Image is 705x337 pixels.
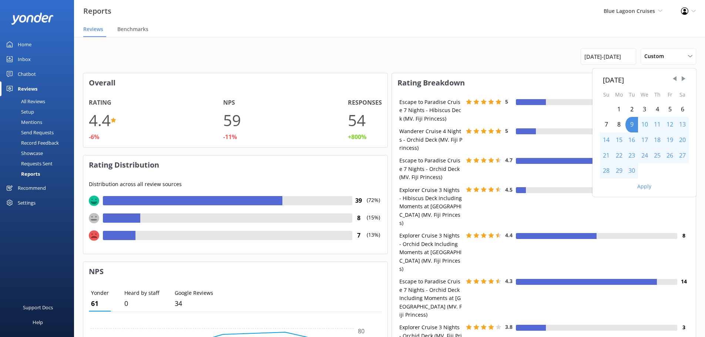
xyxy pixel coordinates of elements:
div: Showcase [4,148,43,158]
abbr: Wednesday [641,91,648,98]
h4: 8 [677,232,690,240]
div: Mentions [4,117,42,127]
div: All Reviews [4,96,45,107]
div: Chatbot [18,67,36,81]
div: Tue Sep 02 2025 [625,102,638,117]
a: Reports [4,169,74,179]
div: Thu Sep 11 2025 [651,117,664,132]
p: (15%) [365,213,382,231]
div: Setup [4,107,34,117]
div: -11% [223,132,237,142]
div: -6% [89,132,99,142]
div: Sat Sep 13 2025 [676,117,689,132]
p: Google Reviews [175,289,213,297]
img: yonder-white-logo.png [11,13,54,25]
div: Mon Sep 29 2025 [612,163,625,179]
button: Apply [637,184,651,189]
div: Fri Sep 12 2025 [664,117,676,132]
abbr: Tuesday [629,91,635,98]
div: Tue Sep 30 2025 [625,163,638,179]
h4: NPS [223,98,235,108]
span: Benchmarks [117,26,148,33]
abbr: Thursday [654,91,661,98]
a: Send Requests [4,127,74,138]
h4: 7 [352,231,365,240]
tspan: 80 [358,327,365,335]
div: Send Requests [4,127,54,138]
div: Reviews [18,81,37,96]
div: Escape to Paradise Cruise 7 Nights - Hibiscus Deck (MV. Fiji Princess) [397,98,464,123]
div: Tue Sep 16 2025 [625,132,638,148]
div: Mon Sep 01 2025 [612,102,625,117]
a: Requests Sent [4,158,74,169]
span: [DATE] - [DATE] [584,52,621,61]
div: +800% [348,132,366,142]
div: Record Feedback [4,138,59,148]
h4: 8 [352,213,365,223]
p: 34 [175,298,213,309]
div: Explorer Cruise 3 Nights - Orchid Deck Including Moments at [GEOGRAPHIC_DATA] (MV. Fiji Princess) [397,232,464,273]
span: Previous Month [671,75,678,82]
a: Mentions [4,117,74,127]
h3: Rating Breakdown [392,73,696,92]
div: Reports [4,169,40,179]
h4: 3 [677,323,690,331]
span: Next Month [680,75,687,82]
h3: Reports [83,5,111,17]
div: Thu Sep 04 2025 [651,102,664,117]
a: Setup [4,107,74,117]
div: Wed Sep 17 2025 [638,132,651,148]
h4: Responses [348,98,382,108]
a: Record Feedback [4,138,74,148]
div: Fri Sep 05 2025 [664,102,676,117]
div: Mon Sep 08 2025 [612,117,625,132]
span: 4.7 [505,156,513,164]
div: Sun Sep 28 2025 [600,163,612,179]
h3: Rating Distribution [83,155,387,175]
p: (72%) [365,196,382,213]
div: Sat Sep 27 2025 [676,148,689,164]
div: Escape to Paradise Cruise 7 Nights - Orchid Deck (MV. Fiji Princess) [397,156,464,181]
span: 4.3 [505,277,513,284]
span: Custom [644,52,668,60]
h1: 4.4 [89,108,111,132]
abbr: Friday [668,91,672,98]
p: 61 [91,298,109,309]
div: Support Docs [23,300,53,315]
div: Mon Sep 22 2025 [612,148,625,164]
a: Showcase [4,148,74,158]
p: Yonder [91,289,109,297]
span: 5 [505,98,508,105]
div: Requests Sent [4,158,53,169]
p: (13%) [365,231,382,248]
div: Tue Sep 09 2025 [625,117,638,132]
div: Escape to Paradise Cruise 7 Nights - Orchid Deck Including Moments at [GEOGRAPHIC_DATA] (MV. Fiji... [397,277,464,319]
div: Thu Sep 18 2025 [651,132,664,148]
h4: Rating [89,98,111,108]
h3: NPS [83,262,387,281]
h4: 39 [352,196,365,206]
span: 4.4 [505,232,513,239]
span: 4.5 [505,186,513,193]
div: Help [33,315,43,330]
div: Thu Sep 25 2025 [651,148,664,164]
div: Sun Sep 21 2025 [600,148,612,164]
div: Wanderer Cruise 4 Nights - Orchid Deck (MV. Fiji Princess) [397,127,464,152]
p: Distribution across all review sources [89,180,382,188]
span: 5 [505,127,508,134]
p: 0 [124,298,159,309]
abbr: Saturday [679,91,685,98]
div: Settings [18,195,36,210]
div: Wed Sep 03 2025 [638,102,651,117]
div: Fri Sep 19 2025 [664,132,676,148]
div: Fri Sep 26 2025 [664,148,676,164]
div: Mon Sep 15 2025 [612,132,625,148]
div: Recommend [18,181,46,195]
h1: 59 [223,108,241,132]
div: Wed Sep 10 2025 [638,117,651,132]
h4: 14 [677,277,690,286]
div: Home [18,37,31,52]
h1: 54 [348,108,366,132]
span: Reviews [83,26,103,33]
abbr: Monday [615,91,623,98]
